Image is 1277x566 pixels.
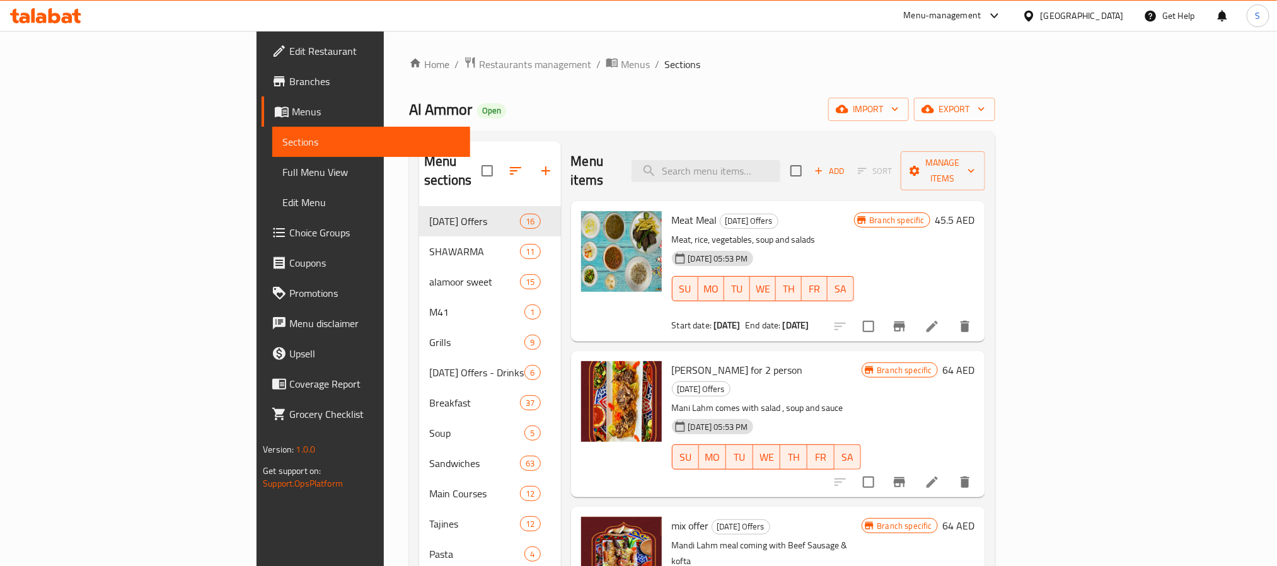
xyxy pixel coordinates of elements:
button: export [914,98,995,121]
h2: Menu items [571,152,616,190]
a: Edit Menu [272,187,470,217]
span: Select all sections [474,158,500,184]
button: TU [724,276,750,301]
span: Sort sections [500,156,531,186]
button: Add section [531,156,561,186]
span: Coupons [289,255,459,270]
button: SU [672,276,698,301]
button: MO [698,276,724,301]
span: Upsell [289,346,459,361]
span: WE [758,448,775,466]
a: Upsell [262,338,470,369]
div: [DATE] Offers - Drinks6 [419,357,560,388]
span: import [838,101,899,117]
span: [DATE] Offers [712,519,770,534]
span: Pasta [429,546,524,562]
div: Ramadan Offers [672,381,731,396]
span: S [1256,9,1261,23]
span: TU [731,448,748,466]
span: Select section [783,158,809,184]
div: Ramadan Offers [429,214,520,229]
div: Open [477,103,506,118]
span: Open [477,105,506,116]
span: [DATE] Offers [673,382,730,396]
span: Sandwiches [429,456,520,471]
span: 4 [525,548,540,560]
div: Ramadan Offers - Drinks [429,365,524,380]
a: Grocery Checklist [262,399,470,429]
span: SA [840,448,857,466]
b: [DATE] [783,317,809,333]
a: Sections [272,127,470,157]
span: 12 [521,518,540,530]
div: SHAWARMA11 [419,236,560,267]
div: items [520,395,540,410]
button: Branch-specific-item [884,311,915,342]
div: items [524,335,540,350]
span: Restaurants management [479,57,591,72]
div: items [524,546,540,562]
span: 1 [525,306,540,318]
span: Branches [289,74,459,89]
span: 37 [521,397,540,409]
span: SU [678,448,695,466]
p: Meat, rice, vegetables, soup and salads [672,232,854,248]
a: Edit menu item [925,319,940,334]
span: Add [812,164,847,178]
div: Soup5 [419,418,560,448]
div: Ramadan Offers [712,519,770,534]
span: 16 [521,216,540,228]
span: export [924,101,985,117]
span: 15 [521,276,540,288]
span: Grocery Checklist [289,407,459,422]
li: / [596,57,601,72]
span: Select to update [855,313,882,340]
span: [PERSON_NAME] for 2 person [672,361,803,379]
button: SA [835,444,862,470]
div: Menu-management [904,8,981,23]
button: TH [780,444,807,470]
span: Add item [809,161,850,181]
button: delete [950,467,980,497]
li: / [655,57,659,72]
span: Branch specific [872,364,937,376]
button: WE [753,444,780,470]
button: WE [750,276,776,301]
button: SA [828,276,853,301]
input: search [632,160,780,182]
span: Version: [263,441,294,458]
img: Meat Meal [581,211,662,292]
div: Main Courses12 [419,478,560,509]
span: 9 [525,337,540,349]
span: Edit Menu [282,195,459,210]
div: Main Courses [429,486,520,501]
p: Mani Lahm comes with salad , soup and sauce [672,400,862,416]
div: Grills9 [419,327,560,357]
button: Add [809,161,850,181]
a: Menu disclaimer [262,308,470,338]
span: Tajines [429,516,520,531]
span: [DATE] Offers [720,214,778,228]
nav: breadcrumb [409,56,995,72]
span: FR [812,448,829,466]
span: Meat Meal [672,211,717,229]
span: [DATE] 05:53 PM [683,253,753,265]
span: WE [755,280,771,298]
span: 5 [525,427,540,439]
span: FR [807,280,823,298]
span: Sections [664,57,700,72]
span: Breakfast [429,395,520,410]
div: [GEOGRAPHIC_DATA] [1041,9,1124,23]
span: 6 [525,367,540,379]
div: alamoor sweet15 [419,267,560,297]
span: Menus [292,104,459,119]
b: [DATE] [714,317,740,333]
span: MO [703,280,719,298]
span: Grills [429,335,524,350]
span: Coverage Report [289,376,459,391]
div: items [524,304,540,320]
button: import [828,98,909,121]
a: Support.OpsPlatform [263,475,343,492]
